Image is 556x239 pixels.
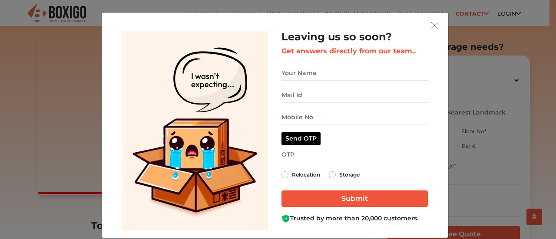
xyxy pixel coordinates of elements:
[281,132,321,145] button: Send OTP
[339,170,360,180] label: Storage
[292,170,320,180] label: Relocation
[281,110,428,125] input: Mobile No
[281,214,428,223] div: Trusted by more than 20,000 customers.
[281,214,290,223] img: Boxigo Customer Shield
[281,65,428,81] input: Your Name
[281,190,428,207] input: Submit
[281,147,428,162] input: OTP
[281,31,428,43] h2: Leaving us so soon?
[281,47,428,55] h3: Get answers directly from our team..
[281,88,428,103] input: Mail Id
[431,22,439,29] img: exit
[122,31,268,231] img: Lead Welcome Image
